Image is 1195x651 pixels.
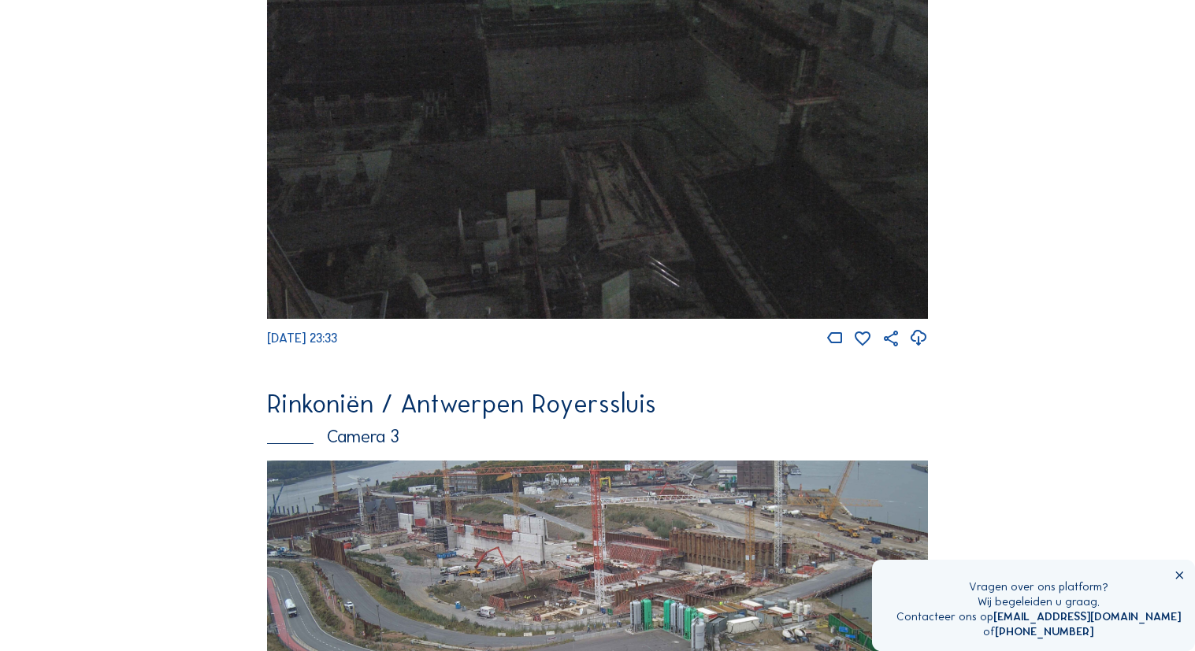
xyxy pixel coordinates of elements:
[267,391,928,416] div: Rinkoniën / Antwerpen Royerssluis
[993,609,1181,623] a: [EMAIL_ADDRESS][DOMAIN_NAME]
[267,331,337,346] span: [DATE] 23:33
[995,624,1093,638] a: [PHONE_NUMBER]
[896,579,1181,594] div: Vragen over ons platform?
[896,624,1181,639] div: of
[896,609,1181,624] div: Contacteer ons op
[896,594,1181,609] div: Wij begeleiden u graag.
[267,428,928,446] div: Camera 3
